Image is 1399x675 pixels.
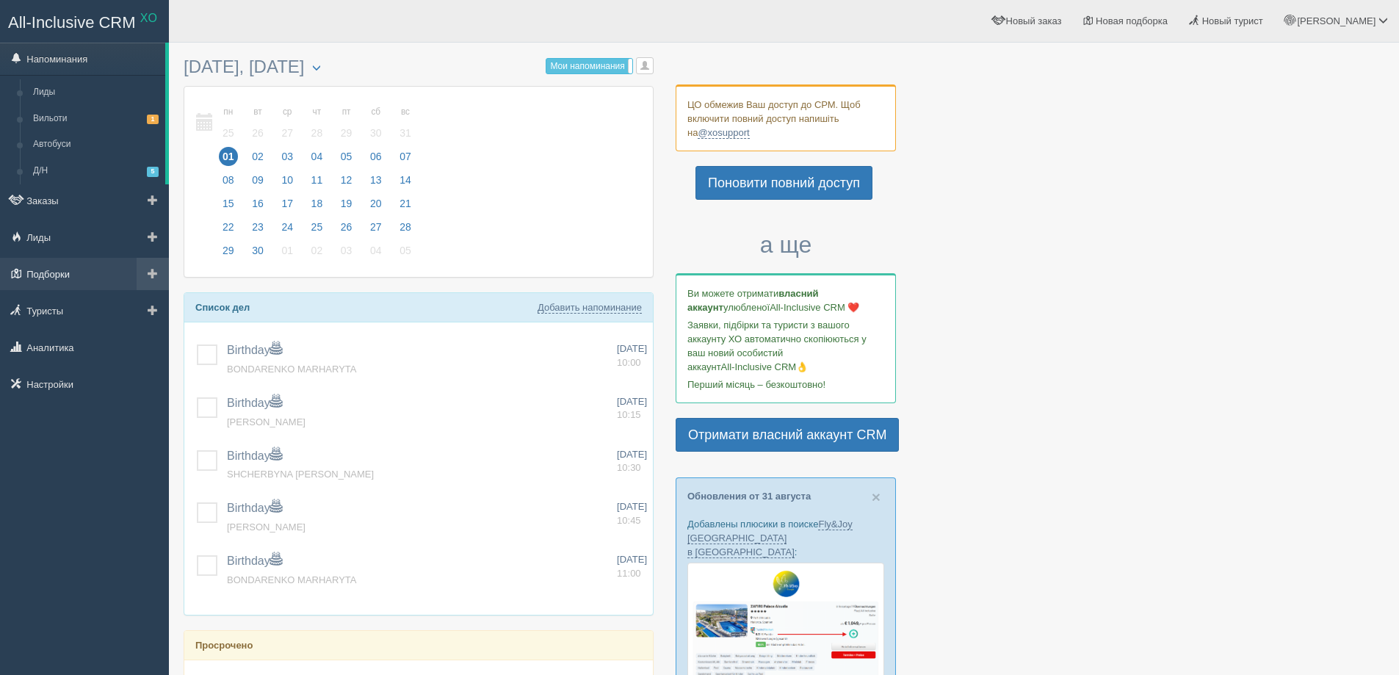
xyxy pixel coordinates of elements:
[872,489,881,505] button: Close
[227,574,357,585] a: BONDARENKO MARHARYTA
[227,521,306,533] span: [PERSON_NAME]
[214,195,242,219] a: 15
[308,106,327,118] small: чт
[26,106,165,132] a: Вильоти1
[219,147,238,166] span: 01
[391,148,416,172] a: 07
[366,241,386,260] span: 04
[227,397,282,409] span: Birthday
[278,217,297,237] span: 24
[219,194,238,213] span: 15
[219,106,238,118] small: пн
[337,170,356,189] span: 12
[617,409,641,420] span: 10:15
[337,194,356,213] span: 19
[391,98,416,148] a: вс 31
[687,318,884,374] p: Заявки, підбірки та туристи з вашого аккаунту ХО автоматично скопіюються у ваш новий особистий ак...
[366,170,386,189] span: 13
[219,241,238,260] span: 29
[721,361,809,372] span: All-Inclusive CRM👌
[248,106,267,118] small: вт
[184,57,654,79] h3: [DATE], [DATE]
[26,79,165,106] a: Лиды
[396,147,415,166] span: 07
[396,106,415,118] small: вс
[337,147,356,166] span: 05
[219,170,238,189] span: 08
[333,195,361,219] a: 19
[333,219,361,242] a: 26
[273,148,301,172] a: 03
[227,416,306,427] a: [PERSON_NAME]
[278,147,297,166] span: 03
[303,219,331,242] a: 25
[147,115,159,124] span: 1
[872,488,881,505] span: ×
[366,194,386,213] span: 20
[26,158,165,184] a: Д/Н5
[227,469,374,480] span: SHCHERBYNA [PERSON_NAME]
[308,170,327,189] span: 11
[227,364,357,375] a: BONDARENKO MARHARYTA
[617,396,647,407] span: [DATE]
[396,217,415,237] span: 28
[248,147,267,166] span: 02
[278,241,297,260] span: 01
[273,219,301,242] a: 24
[303,98,331,148] a: чт 28
[227,502,282,514] span: Birthday
[219,123,238,142] span: 25
[227,555,282,567] a: Birthday
[337,123,356,142] span: 29
[273,172,301,195] a: 10
[362,172,390,195] a: 13
[333,172,361,195] a: 12
[248,170,267,189] span: 09
[617,553,647,580] a: [DATE] 11:00
[195,302,250,313] b: Список дел
[308,147,327,166] span: 04
[617,449,647,460] span: [DATE]
[391,172,416,195] a: 14
[687,491,811,502] a: Обновления от 31 августа
[676,232,896,258] h3: а ще
[26,131,165,158] a: Автобуси
[333,98,361,148] a: пт 29
[308,241,327,260] span: 02
[617,515,641,526] span: 10:45
[391,242,416,266] a: 05
[140,12,157,24] sup: XO
[617,462,641,473] span: 10:30
[366,217,386,237] span: 27
[687,288,819,313] b: власний аккаунт
[617,342,647,369] a: [DATE] 10:00
[244,148,272,172] a: 02
[617,395,647,422] a: [DATE] 10:15
[273,195,301,219] a: 17
[227,344,282,356] a: Birthday
[214,242,242,266] a: 29
[538,302,642,314] a: Добавить напоминание
[362,219,390,242] a: 27
[273,242,301,266] a: 01
[1202,15,1263,26] span: Новый турист
[617,554,647,565] span: [DATE]
[278,194,297,213] span: 17
[687,517,884,559] p: Добавлены плюсики в поиске :
[278,123,297,142] span: 27
[337,106,356,118] small: пт
[227,450,282,462] span: Birthday
[1096,15,1168,26] span: Новая подборка
[617,357,641,368] span: 10:00
[244,219,272,242] a: 23
[396,170,415,189] span: 14
[362,242,390,266] a: 04
[687,378,884,391] p: Перший місяць – безкоштовно!
[617,500,647,527] a: [DATE] 10:45
[219,217,238,237] span: 22
[550,61,624,71] span: Мои напоминания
